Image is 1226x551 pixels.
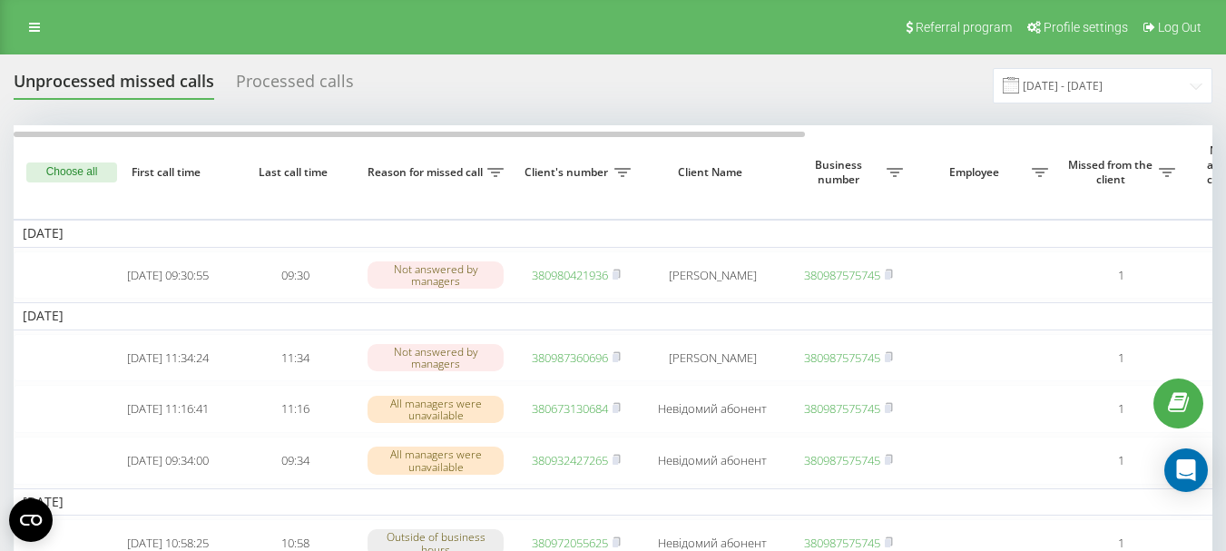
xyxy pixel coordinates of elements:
a: 380980421936 [532,267,608,283]
div: All managers were unavailable [368,447,504,474]
td: 11:16 [231,385,358,433]
td: [DATE] 09:30:55 [104,251,231,300]
a: 380987575745 [804,452,880,468]
td: Невідомий абонент [640,437,785,485]
span: Missed from the client [1066,158,1159,186]
a: 380987575745 [804,535,880,551]
a: 380972055625 [532,535,608,551]
a: 380987575745 [804,267,880,283]
td: 1 [1057,334,1184,382]
span: First call time [119,165,217,180]
span: Reason for missed call [368,165,487,180]
span: Client Name [655,165,770,180]
a: 380987575745 [804,400,880,417]
td: 1 [1057,385,1184,433]
a: 380987360696 [532,349,608,366]
td: [DATE] 11:34:24 [104,334,231,382]
td: [DATE] 09:34:00 [104,437,231,485]
span: Client's number [522,165,614,180]
a: 380987575745 [804,349,880,366]
td: [PERSON_NAME] [640,251,785,300]
td: [DATE] 11:16:41 [104,385,231,433]
td: Невідомий абонент [640,385,785,433]
div: All managers were unavailable [368,396,504,423]
a: 380673130684 [532,400,608,417]
span: Log Out [1158,20,1201,34]
td: 09:34 [231,437,358,485]
span: Profile settings [1044,20,1128,34]
td: 1 [1057,251,1184,300]
td: [PERSON_NAME] [640,334,785,382]
div: Not answered by managers [368,344,504,371]
span: Business number [794,158,887,186]
span: Employee [921,165,1032,180]
div: Unprocessed missed calls [14,72,214,100]
a: 380932427265 [532,452,608,468]
span: Last call time [246,165,344,180]
div: Not answered by managers [368,261,504,289]
td: 11:34 [231,334,358,382]
td: 09:30 [231,251,358,300]
div: Open Intercom Messenger [1164,448,1208,492]
button: Choose all [26,162,117,182]
td: 1 [1057,437,1184,485]
span: Referral program [916,20,1012,34]
button: Open CMP widget [9,498,53,542]
div: Processed calls [236,72,354,100]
